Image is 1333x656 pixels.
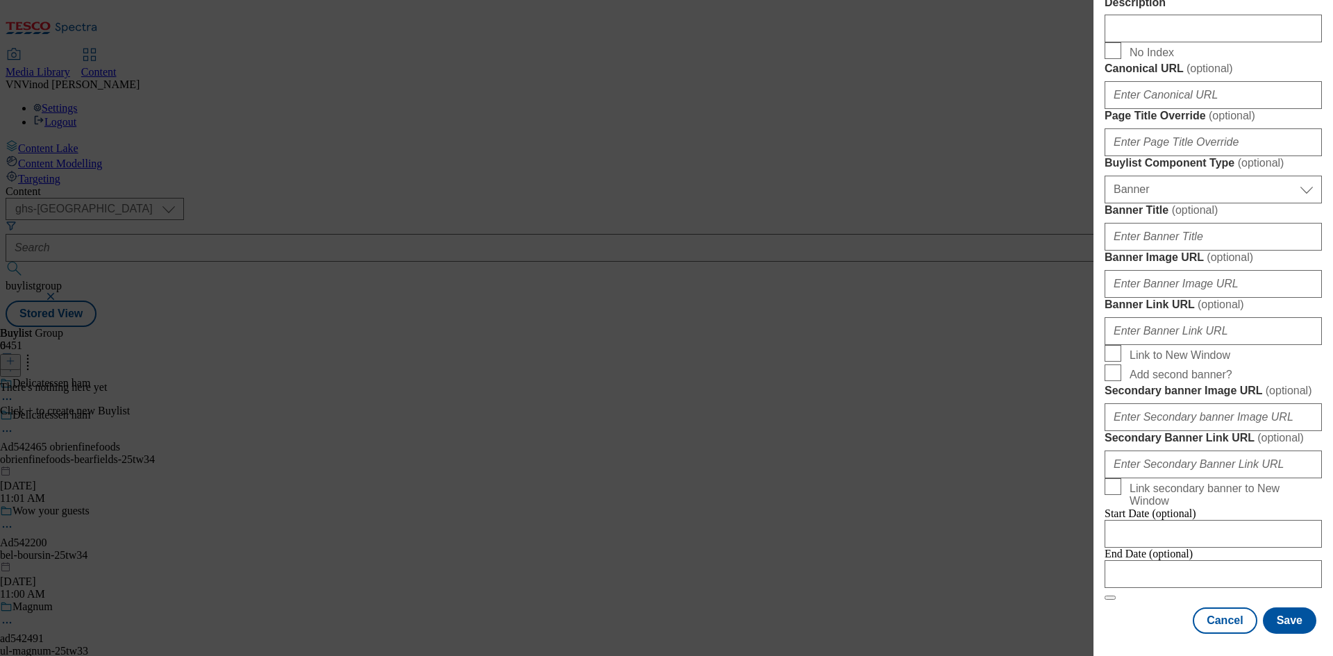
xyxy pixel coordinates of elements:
[1266,385,1312,396] span: ( optional )
[1105,403,1322,431] input: Enter Secondary banner Image URL
[1105,298,1322,312] label: Banner Link URL
[1105,156,1322,170] label: Buylist Component Type
[1105,62,1322,76] label: Canonical URL
[1105,223,1322,251] input: Enter Banner Title
[1105,128,1322,156] input: Enter Page Title Override
[1130,482,1316,507] span: Link secondary banner to New Window
[1105,270,1322,298] input: Enter Banner Image URL
[1130,349,1230,362] span: Link to New Window
[1105,384,1322,398] label: Secondary banner Image URL
[1105,451,1322,478] input: Enter Secondary Banner Link URL
[1105,548,1193,560] span: End Date (optional)
[1105,431,1322,445] label: Secondary Banner Link URL
[1105,507,1196,519] span: Start Date (optional)
[1263,607,1316,634] button: Save
[1172,204,1218,216] span: ( optional )
[1105,251,1322,264] label: Banner Image URL
[1257,432,1304,444] span: ( optional )
[1105,203,1322,217] label: Banner Title
[1105,317,1322,345] input: Enter Banner Link URL
[1105,520,1322,548] input: Enter Date
[1105,109,1322,123] label: Page Title Override
[1105,560,1322,588] input: Enter Date
[1198,298,1244,310] span: ( optional )
[1187,62,1233,74] span: ( optional )
[1130,369,1232,381] span: Add second banner?
[1193,607,1257,634] button: Cancel
[1207,251,1253,263] span: ( optional )
[1209,110,1255,121] span: ( optional )
[1105,15,1322,42] input: Enter Description
[1238,157,1284,169] span: ( optional )
[1105,81,1322,109] input: Enter Canonical URL
[1130,47,1174,59] span: No Index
